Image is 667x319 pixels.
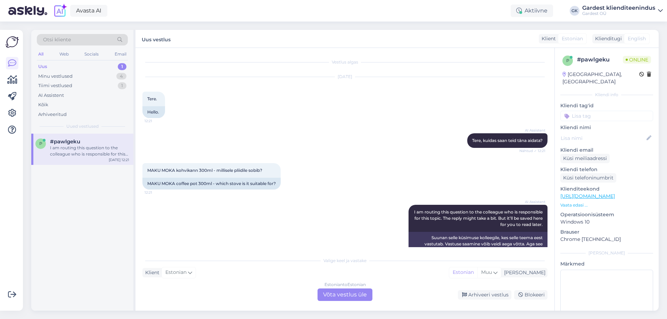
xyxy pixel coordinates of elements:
[514,290,547,300] div: Blokeeri
[582,5,655,11] div: Gardest klienditeenindus
[449,267,477,278] div: Estonian
[83,50,100,59] div: Socials
[145,118,171,124] span: 12:21
[501,269,545,276] div: [PERSON_NAME]
[561,134,645,142] input: Lisa nimi
[511,5,553,17] div: Aktiivne
[566,58,569,63] span: p
[142,74,547,80] div: [DATE]
[142,34,171,43] label: Uus vestlus
[519,199,545,204] span: AI Assistent
[570,6,579,16] div: GK
[116,73,126,80] div: 4
[142,269,159,276] div: Klient
[324,282,366,288] div: Estonian to Estonian
[560,124,653,131] p: Kliendi nimi
[623,56,651,64] span: Online
[165,269,187,276] span: Estonian
[560,102,653,109] p: Kliendi tag'id
[560,111,653,121] input: Lisa tag
[37,50,45,59] div: All
[109,157,129,162] div: [DATE] 12:21
[38,82,72,89] div: Tiimi vestlused
[50,138,80,145] span: #pawlgeku
[118,82,126,89] div: 1
[560,154,610,163] div: Küsi meiliaadressi
[582,5,663,16] a: Gardest klienditeenindusGardest OÜ
[145,190,171,195] span: 12:21
[481,269,492,275] span: Muu
[560,193,615,199] a: [URL][DOMAIN_NAME]
[6,35,19,49] img: Askly Logo
[560,166,653,173] p: Kliendi telefon
[472,138,543,143] span: Tere, kuidas saan teid täna aidata?
[38,111,67,118] div: Arhiveeritud
[560,173,616,183] div: Küsi telefoninumbrit
[39,141,42,146] span: p
[318,288,372,301] div: Võta vestlus üle
[560,218,653,226] p: Windows 10
[53,3,67,18] img: explore-ai
[113,50,128,59] div: Email
[560,236,653,243] p: Chrome [TECHNICAL_ID]
[38,63,47,70] div: Uus
[118,63,126,70] div: 1
[147,96,157,101] span: Tere.
[539,35,556,42] div: Klient
[70,5,107,17] a: Avasta AI
[142,59,547,65] div: Vestlus algas
[560,185,653,193] p: Klienditeekond
[58,50,70,59] div: Web
[38,73,73,80] div: Minu vestlused
[142,258,547,264] div: Valige keel ja vastake
[560,146,653,154] p: Kliendi email
[50,145,129,157] div: I am routing this question to the colleague who is responsible for this topic. The reply might ta...
[147,168,262,173] span: MAKU MOKA kohvikann 300ml - millisele pliidile sobib?
[458,290,511,300] div: Arhiveeri vestlus
[582,11,655,16] div: Gardest OÜ
[560,228,653,236] p: Brauser
[560,92,653,98] div: Kliendi info
[560,211,653,218] p: Operatsioonisüsteem
[414,209,544,227] span: I am routing this question to the colleague who is responsible for this topic. The reply might ta...
[577,56,623,64] div: # pawlgeku
[560,202,653,208] p: Vaata edasi ...
[519,128,545,133] span: AI Assistent
[562,71,639,85] div: [GEOGRAPHIC_DATA], [GEOGRAPHIC_DATA]
[142,106,165,118] div: Hello.
[409,232,547,256] div: Suunan selle küsimuse kolleegile, kes selle teema eest vastutab. Vastuse saamine võib veidi aega ...
[560,260,653,268] p: Märkmed
[43,36,71,43] span: Otsi kliente
[142,178,281,190] div: MAKU MOKA coffee pot 300ml - which stove is it suitable for?
[562,35,583,42] span: Estonian
[628,35,646,42] span: English
[519,148,545,153] span: Nähtud ✓ 12:21
[560,250,653,256] div: [PERSON_NAME]
[38,101,48,108] div: Kõik
[38,92,64,99] div: AI Assistent
[66,123,99,129] span: Uued vestlused
[592,35,622,42] div: Klienditugi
